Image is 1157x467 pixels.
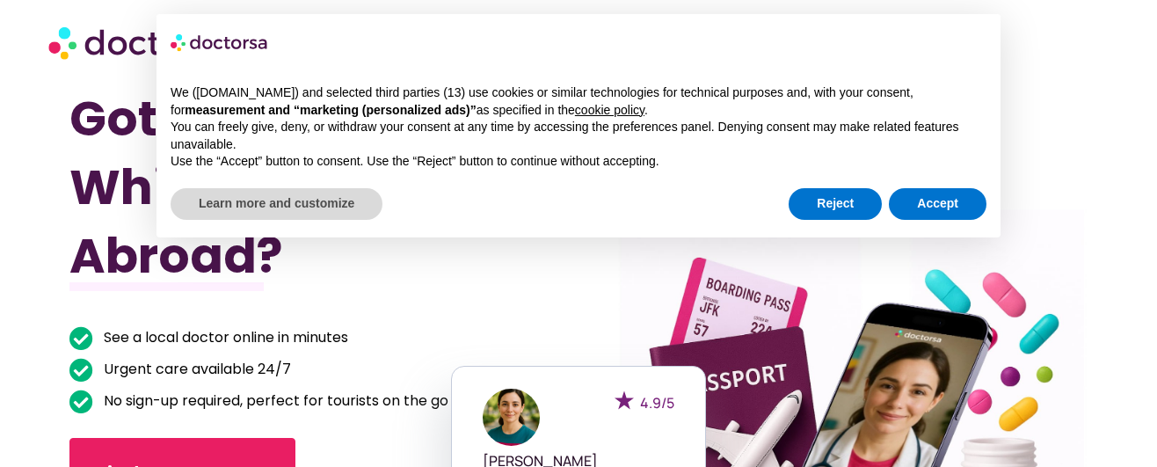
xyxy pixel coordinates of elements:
[185,103,476,117] strong: measurement and “marketing (personalized ads)”
[171,119,986,153] p: You can freely give, deny, or withdraw your consent at any time by accessing the preferences pane...
[640,393,674,412] span: 4.9/5
[69,84,502,290] h1: Got Sick While Traveling Abroad?
[171,28,269,56] img: logo
[171,153,986,171] p: Use the “Accept” button to consent. Use the “Reject” button to continue without accepting.
[171,84,986,119] p: We ([DOMAIN_NAME]) and selected third parties (13) use cookies or similar technologies for techni...
[99,357,291,382] span: Urgent care available 24/7
[99,389,448,413] span: No sign-up required, perfect for tourists on the go
[889,188,986,220] button: Accept
[171,188,382,220] button: Learn more and customize
[575,103,644,117] a: cookie policy
[99,325,348,350] span: See a local doctor online in minutes
[789,188,882,220] button: Reject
